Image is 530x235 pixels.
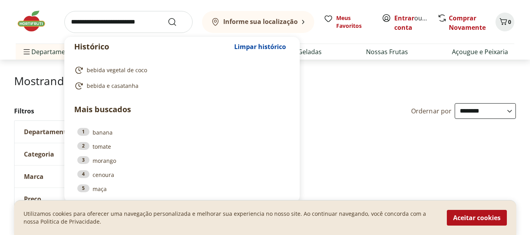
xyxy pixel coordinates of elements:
[168,17,186,27] button: Submit Search
[324,14,372,30] a: Meus Favoritos
[77,156,287,165] a: 3morango
[87,82,138,90] span: bebida e casatanha
[230,37,290,56] button: Limpar histórico
[24,173,44,180] span: Marca
[508,18,511,26] span: 0
[24,128,70,136] span: Departamento
[24,150,54,158] span: Categoria
[16,9,55,33] img: Hortifruti
[15,188,132,210] button: Preço
[74,66,287,75] a: bebida vegetal de coco
[74,104,290,115] p: Mais buscados
[14,75,516,87] h1: Mostrando resultados para:
[336,14,372,30] span: Meus Favoritos
[14,103,133,119] h2: Filtros
[15,166,132,188] button: Marca
[77,142,89,150] div: 2
[394,14,437,32] a: Criar conta
[77,184,89,192] div: 5
[366,47,408,56] a: Nossas Frutas
[22,42,31,61] button: Menu
[77,128,287,137] a: 1banana
[15,121,132,143] button: Departamento
[74,81,287,91] a: bebida e casatanha
[234,44,286,50] span: Limpar histórico
[394,13,429,32] span: ou
[447,210,507,226] button: Aceitar cookies
[452,47,508,56] a: Açougue e Peixaria
[495,13,514,31] button: Carrinho
[449,14,486,32] a: Comprar Novamente
[87,66,147,74] span: bebida vegetal de coco
[202,11,314,33] button: Informe sua localização
[22,42,78,61] span: Departamentos
[77,184,287,193] a: 5maça
[74,41,230,52] p: Histórico
[64,11,193,33] input: search
[77,156,89,164] div: 3
[394,14,414,22] a: Entrar
[223,17,298,26] b: Informe sua localização
[411,107,452,115] label: Ordernar por
[24,210,437,226] p: Utilizamos cookies para oferecer uma navegação personalizada e melhorar sua experiencia no nosso ...
[77,142,287,151] a: 2tomate
[77,128,89,136] div: 1
[24,195,41,203] span: Preço
[77,170,287,179] a: 4cenoura
[15,143,132,165] button: Categoria
[77,170,89,178] div: 4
